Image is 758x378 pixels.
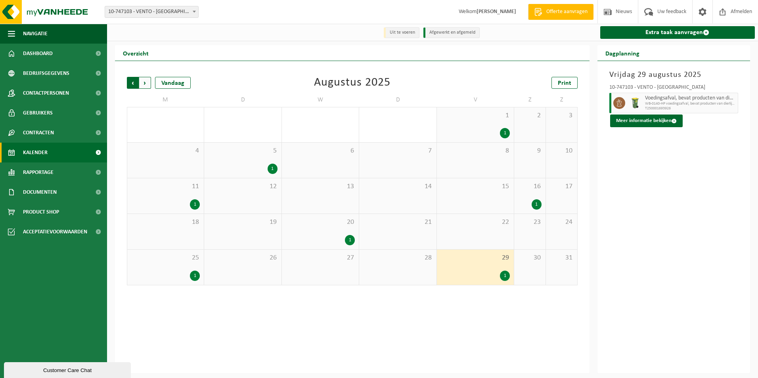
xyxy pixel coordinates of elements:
span: 9 [518,147,542,155]
div: 1 [268,164,278,174]
div: 10-747103 - VENTO - [GEOGRAPHIC_DATA] [609,85,739,93]
span: 17 [550,182,573,191]
span: 1 [441,111,510,120]
span: Gebruikers [23,103,53,123]
strong: [PERSON_NAME] [477,9,516,15]
span: Product Shop [23,202,59,222]
div: 1 [500,128,510,138]
a: Extra taak aanvragen [600,26,755,39]
div: Vandaag [155,77,191,89]
td: D [359,93,436,107]
span: 21 [363,218,432,227]
button: Meer informatie bekijken [610,115,683,127]
span: 16 [518,182,542,191]
span: 31 [550,254,573,262]
span: 3 [550,111,573,120]
img: WB-0140-HPE-GN-50 [629,97,641,109]
span: 19 [208,218,277,227]
span: Offerte aanvragen [544,8,590,16]
span: 28 [363,254,432,262]
span: 15 [441,182,510,191]
h3: Vrijdag 29 augustus 2025 [609,69,739,81]
td: V [437,93,514,107]
div: 1 [532,199,542,210]
span: Volgende [139,77,151,89]
span: Contactpersonen [23,83,69,103]
span: Documenten [23,182,57,202]
span: 13 [286,182,355,191]
h2: Overzicht [115,45,157,61]
span: Navigatie [23,24,48,44]
span: 24 [550,218,573,227]
span: 2 [518,111,542,120]
span: T250001693926 [645,106,736,111]
div: Augustus 2025 [314,77,390,89]
span: 7 [363,147,432,155]
div: 1 [190,271,200,281]
span: Contracten [23,123,54,143]
a: Offerte aanvragen [528,4,593,20]
span: 10 [550,147,573,155]
div: 1 [500,271,510,281]
span: 18 [131,218,200,227]
span: 20 [286,218,355,227]
span: 22 [441,218,510,227]
span: 10-747103 - VENTO - OUDENAARDE [105,6,199,18]
span: Acceptatievoorwaarden [23,222,87,242]
span: 26 [208,254,277,262]
span: WB-0140-HP voedingsafval, bevat producten van dierlijke oors [645,101,736,106]
span: 12 [208,182,277,191]
span: 11 [131,182,200,191]
td: W [282,93,359,107]
span: Kalender [23,143,48,162]
span: Vorige [127,77,139,89]
h2: Dagplanning [597,45,647,61]
td: D [204,93,281,107]
span: 10-747103 - VENTO - OUDENAARDE [105,6,198,17]
span: 23 [518,218,542,227]
span: 30 [518,254,542,262]
td: Z [514,93,546,107]
td: M [127,93,204,107]
span: 8 [441,147,510,155]
iframe: chat widget [4,361,132,378]
li: Uit te voeren [384,27,419,38]
span: Voedingsafval, bevat producten van dierlijke oorsprong, onverpakt, categorie 3 [645,95,736,101]
a: Print [551,77,578,89]
div: 1 [190,199,200,210]
span: 14 [363,182,432,191]
span: 5 [208,147,277,155]
span: 27 [286,254,355,262]
span: 4 [131,147,200,155]
span: 29 [441,254,510,262]
span: Bedrijfsgegevens [23,63,69,83]
span: Rapportage [23,162,54,182]
span: 6 [286,147,355,155]
span: 25 [131,254,200,262]
li: Afgewerkt en afgemeld [423,27,480,38]
td: Z [546,93,578,107]
span: Dashboard [23,44,53,63]
span: Print [558,80,571,86]
div: 1 [345,235,355,245]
